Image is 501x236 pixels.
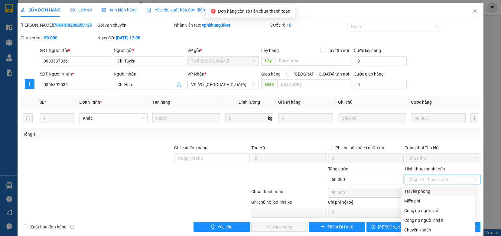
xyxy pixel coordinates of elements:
[211,225,215,229] span: exclamation-circle
[261,48,279,53] span: Lấy hàng
[146,8,210,12] span: Yêu cầu xuất hóa đơn điện tử
[336,96,408,108] th: Ghi chú
[411,100,432,105] span: Cước hàng
[70,8,75,12] span: clock-circle
[328,199,404,208] div: Chi phí nội bộ
[191,80,255,89] span: VP 697 Điện Biên Phủ
[309,222,365,232] button: plusThêm ĐH mới
[21,8,61,12] span: SỬA ĐƠN HÀNG
[251,188,327,199] div: Chưa thanh toán
[277,79,351,89] input: Dọc đường
[378,224,426,230] span: [PERSON_NAME] thay đổi
[354,48,381,53] label: Cước lấy hàng
[218,9,290,14] span: Đơn hàng còn số tiền chưa thanh toán
[70,225,74,229] span: info-circle
[261,72,281,76] span: Giao hàng
[202,23,230,27] b: vphkhung.hkot
[401,206,475,215] div: Cước gửi hàng sẽ được ghi vào công nợ của người gửi
[218,224,233,230] span: Yêu cầu
[152,100,170,105] span: Tên hàng
[70,8,92,12] span: Lịch sử
[278,100,301,105] span: Giá trị hàng
[211,9,216,14] span: close-circle
[404,198,472,204] div: Miễn phí
[327,224,353,230] span: Thêm ĐH mới
[239,100,260,105] span: Định lượng
[40,100,44,105] span: SL
[405,144,480,151] div: Trạng thái Thu Hộ
[146,8,151,13] img: icon
[83,114,144,123] span: Khác
[194,222,250,232] button: exclamation-circleYêu cầu
[21,34,96,41] div: Chưa cước :
[40,47,111,54] div: SĐT Người Gửi
[405,166,445,171] label: Hình thức thanh toán
[261,56,275,66] span: Lấy
[473,9,477,14] span: close
[102,8,106,12] span: picture
[251,222,308,232] button: checkGiao hàng
[328,166,348,171] span: Tổng cước
[289,23,291,27] b: 0
[261,79,277,89] span: Giao
[251,199,327,208] div: Ghi chú nội bộ nhà xe
[174,154,250,163] input: Ghi chú đơn hàng
[114,71,185,77] div: Người nhận
[404,188,472,195] div: Tại văn phòng
[338,113,406,123] input: Ghi Chú
[174,22,269,28] div: Nhân viên tạo:
[79,100,102,105] span: Đơn vị tính
[470,113,478,123] button: plus
[25,79,34,89] button: plus
[40,71,111,77] div: SĐT Người Nhận
[354,72,384,76] label: Cước giao hàng
[291,71,351,77] span: [GEOGRAPHIC_DATA] tận nơi
[21,22,96,28] div: [PERSON_NAME]:
[321,225,325,229] span: plus
[404,207,472,214] div: Công nợ người gửi
[278,113,333,123] input: 0
[404,217,472,224] div: Công nợ người nhận
[325,47,351,54] span: Lấy tận nơi
[275,56,351,66] input: Dọc đường
[411,113,466,123] input: 0
[333,144,387,151] span: Phí thu hộ khách nhận trả
[97,34,173,41] div: Ngày GD:
[28,224,69,230] span: Xuất hóa đơn hàng
[366,222,423,232] button: save[PERSON_NAME] thay đổi
[116,35,140,40] b: [DATE] 17:00
[23,131,194,137] div: Tổng: 1
[102,8,137,12] span: Ảnh kiện hàng
[54,23,92,27] b: 70NHH0208250125
[371,225,376,229] span: save
[354,56,407,66] input: Cước lấy hàng
[401,215,475,225] div: Cước gửi hàng sẽ được ghi vào công nợ của người nhận
[354,80,407,89] input: Cước giao hàng
[25,82,34,86] span: plus
[21,8,25,12] span: edit
[152,113,220,123] input: VD: Bàn, Ghế
[97,22,173,28] div: Gói vận chuyển:
[408,175,477,184] span: Chọn HT Thanh Toán
[44,35,57,40] b: 50.000
[23,113,33,123] button: delete
[114,47,185,54] div: Người gửi
[174,145,207,150] label: Ghi chú đơn hàng
[467,3,483,20] button: Close
[187,72,204,76] span: VP Nhận
[270,22,346,28] div: Cước rồi :
[251,145,265,150] span: Thu Hộ
[191,57,255,66] span: 70 Nguyễn Hữu Huân
[177,82,181,87] span: user-add
[404,227,472,233] div: Chuyển khoản
[267,113,273,123] span: kg
[408,154,477,163] span: Chưa thu
[187,47,259,54] div: VP gửi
